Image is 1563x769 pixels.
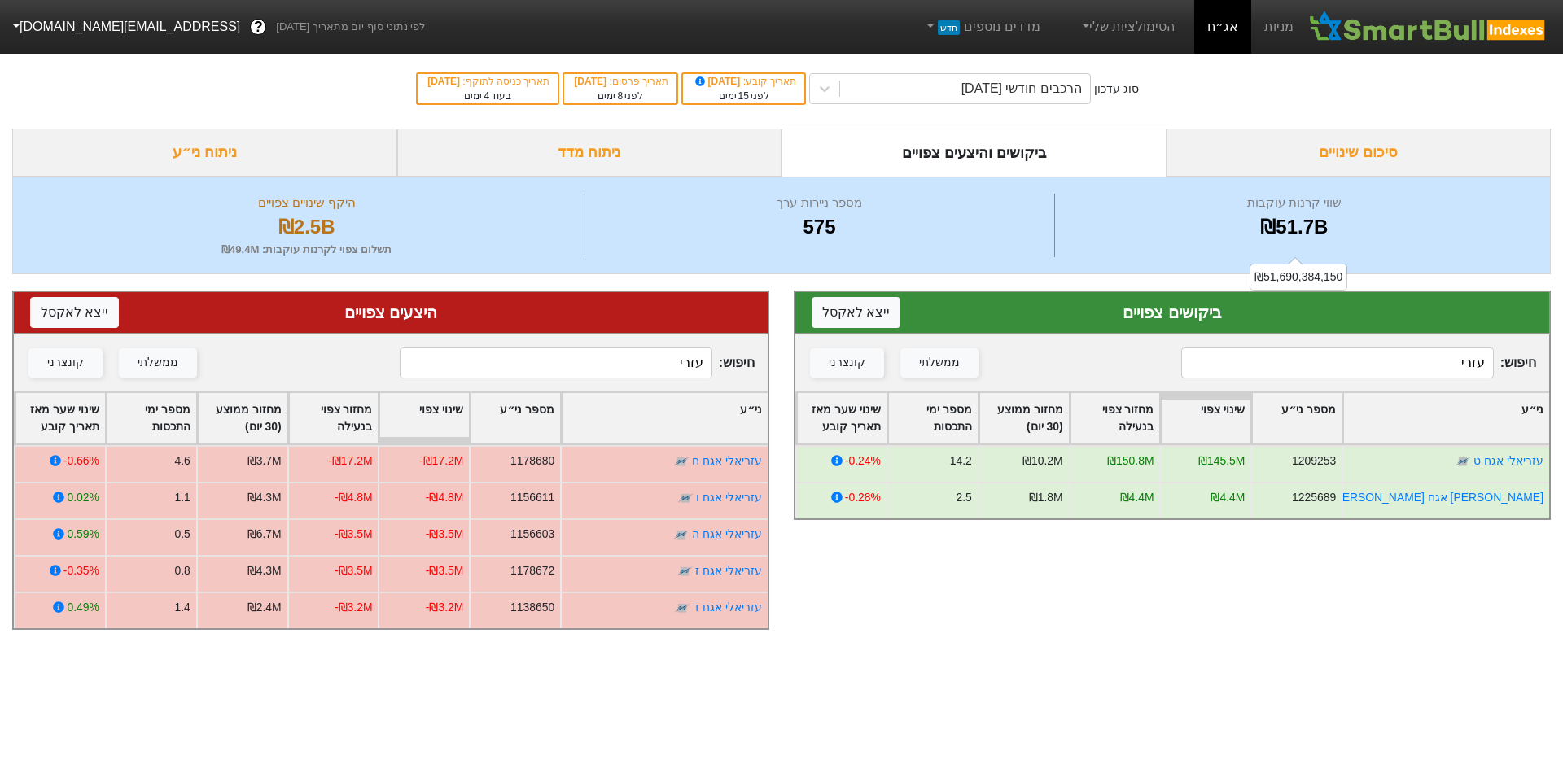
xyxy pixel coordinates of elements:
[692,527,762,540] a: עזריאלי אגח ה
[919,354,960,372] div: ממשלתי
[1292,489,1336,506] div: 1225689
[1107,452,1154,470] div: ₪150.8M
[1022,452,1063,470] div: ₪10.2M
[1250,264,1347,291] div: ₪51,690,384,150
[1198,452,1245,470] div: ₪145.5M
[426,74,549,89] div: תאריך כניסה לתוקף :
[510,452,554,470] div: 1178680
[198,393,287,443] div: Toggle SortBy
[829,354,865,372] div: קונצרני
[677,490,694,506] img: tase link
[138,354,178,372] div: ממשלתי
[15,393,105,443] div: Toggle SortBy
[484,90,489,102] span: 4
[328,452,372,470] div: -₪17.2M
[1181,347,1494,378] input: 127 רשומות...
[950,452,972,470] div: 14.2
[691,89,796,103] div: לפני ימים
[289,393,379,443] div: Toggle SortBy
[47,354,84,372] div: קונצרני
[562,393,768,443] div: Toggle SortBy
[781,129,1167,177] div: ביקושים והיצעים צפויים
[247,452,282,470] div: ₪3.7M
[247,599,282,616] div: ₪2.4M
[379,393,469,443] div: Toggle SortBy
[426,599,464,616] div: -₪3.2M
[107,393,196,443] div: Toggle SortBy
[400,347,712,378] input: 448 רשומות...
[174,489,190,506] div: 1.1
[961,79,1082,98] div: הרכבים חודשי [DATE]
[67,599,99,616] div: 0.49%
[1059,194,1530,212] div: שווי קרנות עוקבות
[938,20,960,35] span: חדש
[510,599,554,616] div: 1138650
[917,11,1047,43] a: מדדים נוספיםחדש
[174,526,190,543] div: 0.5
[979,393,1069,443] div: Toggle SortBy
[797,393,887,443] div: Toggle SortBy
[1343,393,1549,443] div: Toggle SortBy
[276,19,425,35] span: לפי נתוני סוף יום מתאריך [DATE]
[30,300,751,325] div: היצעים צפויים
[63,452,99,470] div: -0.66%
[673,527,690,543] img: tase link
[510,526,554,543] div: 1156603
[693,601,762,614] a: עזריאלי אגח ד
[174,599,190,616] div: 1.4
[845,452,881,470] div: -0.24%
[1059,212,1530,242] div: ₪51.7B
[33,242,580,258] div: תשלום צפוי לקרנות עוקבות : ₪49.4M
[426,526,464,543] div: -₪3.5M
[589,212,1049,242] div: 575
[691,74,796,89] div: תאריך קובע :
[1211,489,1245,506] div: ₪4.4M
[426,562,464,579] div: -₪3.5M
[397,129,782,177] div: ניתוח מדד
[1473,454,1543,467] a: עזריאלי אגח ט
[1252,393,1342,443] div: Toggle SortBy
[900,348,979,378] button: ממשלתי
[510,562,554,579] div: 1178672
[426,89,549,103] div: בעוד ימים
[12,129,397,177] div: ניתוח ני״ע
[67,526,99,543] div: 0.59%
[1070,393,1160,443] div: Toggle SortBy
[1161,393,1250,443] div: Toggle SortBy
[617,90,623,102] span: 8
[28,348,103,378] button: קונצרני
[1094,81,1139,98] div: סוג עדכון
[63,562,99,579] div: -0.35%
[812,300,1533,325] div: ביקושים צפויים
[254,16,263,38] span: ?
[335,599,373,616] div: -₪3.2M
[1455,453,1471,470] img: tase link
[247,562,282,579] div: ₪4.3M
[67,489,99,506] div: 0.02%
[427,76,462,87] span: [DATE]
[956,489,971,506] div: 2.5
[574,76,609,87] span: [DATE]
[426,489,464,506] div: -₪4.8M
[572,74,668,89] div: תאריך פרסום :
[247,526,282,543] div: ₪6.7M
[33,194,580,212] div: היקף שינויים צפויים
[419,452,463,470] div: -₪17.2M
[673,453,690,470] img: tase link
[1029,489,1063,506] div: ₪1.8M
[174,452,190,470] div: 4.6
[674,600,690,616] img: tase link
[335,489,373,506] div: -₪4.8M
[1073,11,1182,43] a: הסימולציות שלי
[335,526,373,543] div: -₪3.5M
[400,347,755,378] span: חיפוש :
[693,76,743,87] span: [DATE]
[676,563,693,579] img: tase link
[692,454,762,467] a: עזריאלי אגח ח
[33,212,580,242] div: ₪2.5B
[1307,11,1550,43] img: SmartBull
[696,491,762,504] a: עזריאלי אגח ו
[888,393,978,443] div: Toggle SortBy
[471,393,560,443] div: Toggle SortBy
[810,348,884,378] button: קונצרני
